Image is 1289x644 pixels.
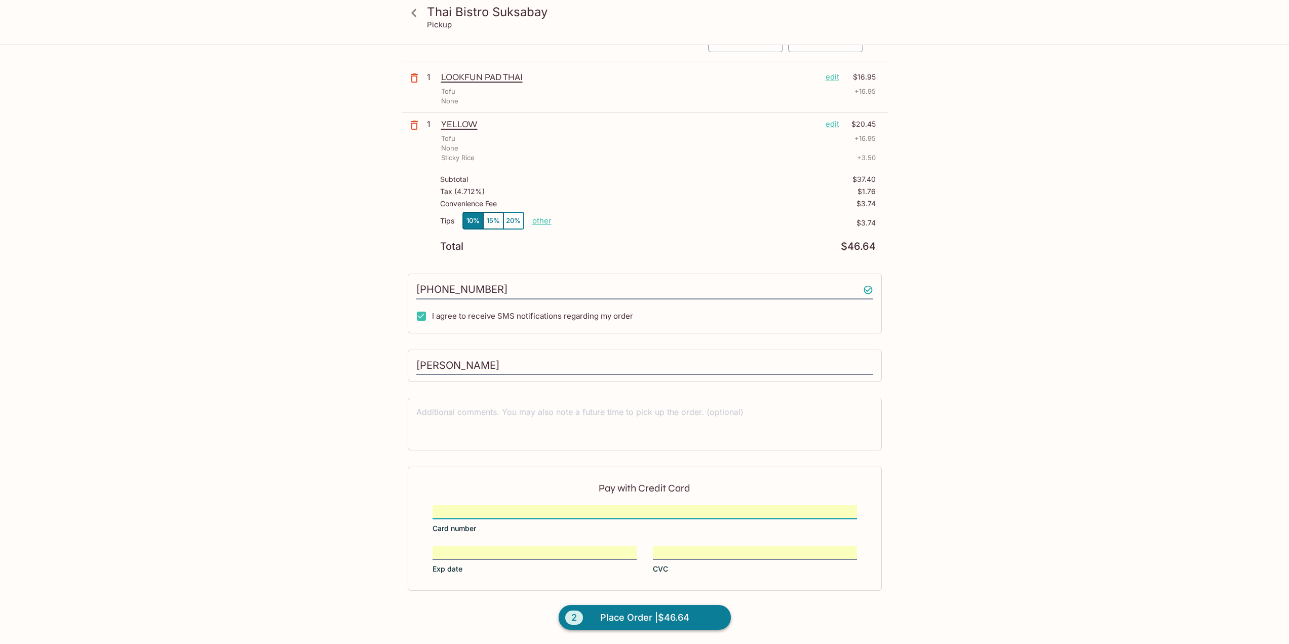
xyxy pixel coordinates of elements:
[441,153,475,163] p: Sticky Rice
[427,119,437,130] p: 1
[440,187,485,196] p: Tax ( 4.712% )
[441,87,455,96] p: Tofu
[441,96,458,106] p: None
[427,4,880,20] h3: Thai Bistro Suksabay
[653,547,857,558] iframe: Secure CVC input frame
[440,242,463,251] p: Total
[441,119,817,130] p: YELLOW
[503,212,524,229] button: 20%
[552,219,876,227] p: $3.74
[854,87,876,96] p: + 16.95
[483,212,503,229] button: 15%
[854,134,876,143] p: + 16.95
[826,119,839,130] p: edit
[416,280,873,299] input: Enter phone number
[653,564,668,574] span: CVC
[826,71,839,83] p: edit
[441,143,458,153] p: None
[441,71,817,83] p: LOOKFUN PAD THAI
[841,242,876,251] p: $46.64
[433,523,476,534] span: Card number
[857,153,876,163] p: + 3.50
[427,71,437,83] p: 1
[432,311,633,321] span: I agree to receive SMS notifications regarding my order
[440,175,468,183] p: Subtotal
[845,71,876,83] p: $16.95
[433,547,637,558] iframe: Secure expiration date input frame
[416,356,873,375] input: Enter first and last name
[441,134,455,143] p: Tofu
[433,506,857,517] iframe: Secure card number input frame
[440,200,497,208] p: Convenience Fee
[857,187,876,196] p: $1.76
[852,175,876,183] p: $37.40
[565,611,583,625] span: 2
[559,605,731,630] button: 2Place Order |$46.64
[427,20,452,29] p: Pickup
[532,216,552,225] button: other
[845,119,876,130] p: $20.45
[856,200,876,208] p: $3.74
[433,564,462,574] span: Exp date
[433,483,857,493] p: Pay with Credit Card
[463,212,483,229] button: 10%
[600,610,689,626] span: Place Order | $46.64
[440,217,454,225] p: Tips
